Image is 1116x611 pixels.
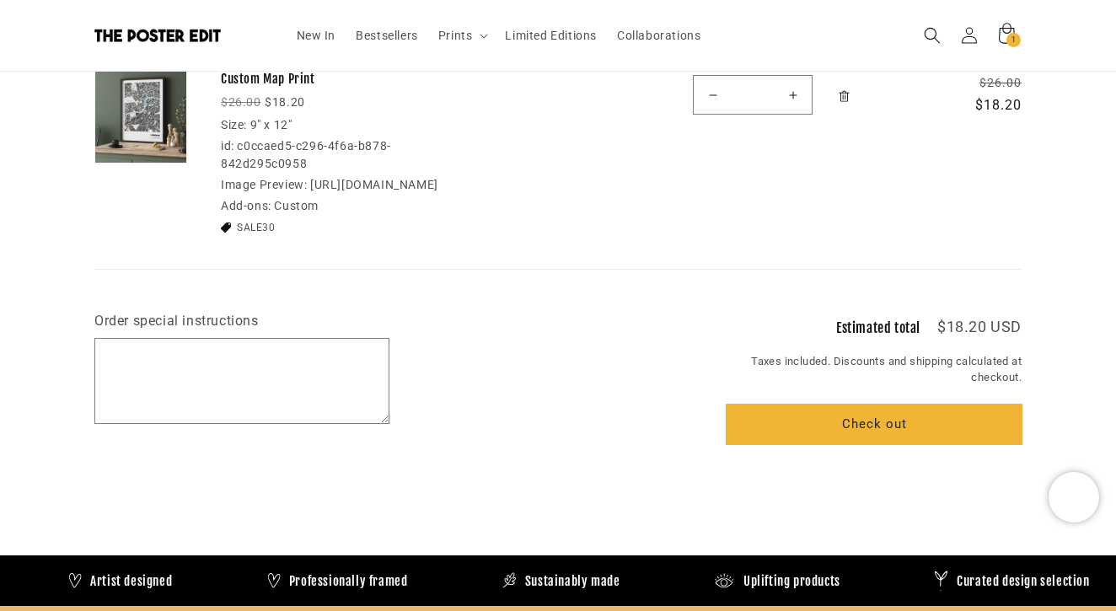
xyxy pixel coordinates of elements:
[356,28,418,43] span: Bestsellers
[310,178,438,191] dd: [URL][DOMAIN_NAME]
[289,573,408,590] h4: Professionally framed
[607,18,711,53] a: Collaborations
[952,95,1022,115] dd: $18.20
[428,18,496,53] summary: Prints
[743,573,840,590] h4: Uplifting products
[221,118,247,131] dt: Size:
[727,353,1022,386] small: Taxes included. Discounts and shipping calculated at checkout.
[914,17,951,54] summary: Search
[95,72,186,163] img: personalised map print
[297,28,336,43] span: New In
[287,18,346,53] a: New In
[836,321,920,335] h2: Estimated total
[727,477,1022,514] iframe: PayPal-paypal
[250,118,292,131] dd: 9" x 12"
[221,139,391,170] dd: c0ccaed5-c296-4f6a-b878-842d295c0958
[1011,33,1017,47] span: 1
[1049,472,1099,523] iframe: Chatra live chat
[505,28,597,43] span: Limited Editions
[525,573,620,590] h4: Sustainably made
[94,29,221,42] img: The Poster Edit
[979,76,1022,89] s: $26.00
[221,220,474,235] li: SALE30
[937,319,1022,335] p: $18.20 USD
[221,95,261,109] s: $26.00
[727,405,1022,444] button: Check out
[94,313,259,328] label: Order special instructions
[274,199,319,212] dd: Custom
[221,71,474,88] a: Custom Map Print
[221,199,271,212] dt: Add-ons:
[346,18,428,53] a: Bestsellers
[89,23,270,49] a: The Poster Edit
[438,28,473,43] span: Prints
[732,75,774,115] input: Quantity for Custom Map Print
[265,95,305,109] strong: $18.20
[221,178,307,191] dt: Image Preview:
[221,139,234,153] dt: id:
[617,28,700,43] span: Collaborations
[829,75,859,118] a: Remove Custom Map Print
[957,573,1089,590] h4: Curated design selection
[90,573,172,590] h4: Artist designed
[221,220,474,235] ul: Discount
[495,18,607,53] a: Limited Editions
